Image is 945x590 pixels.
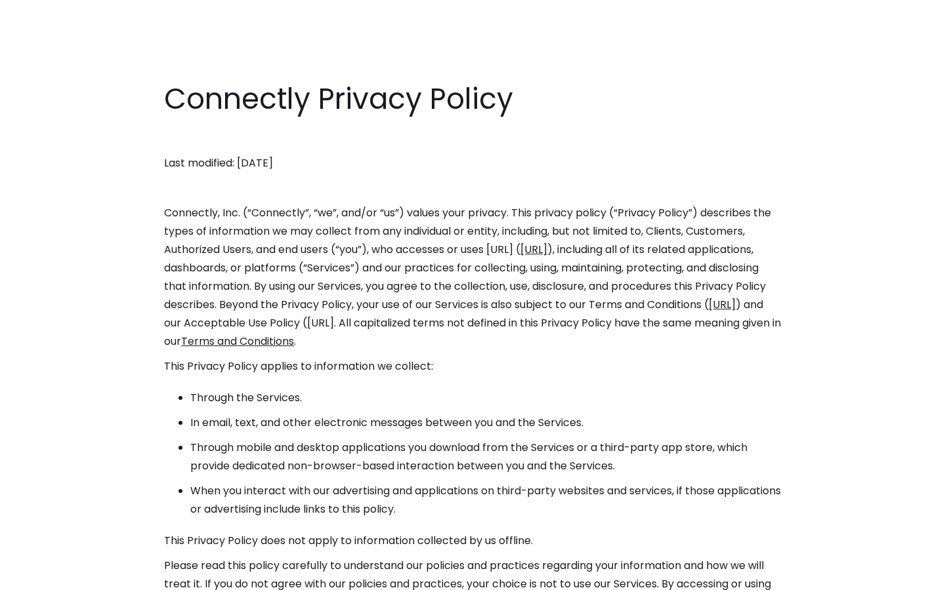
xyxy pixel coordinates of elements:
[164,79,781,119] h1: Connectly Privacy Policy
[190,414,781,432] li: In email, text, and other electronic messages between you and the Services.
[164,129,781,147] p: ‍
[164,179,781,197] p: ‍
[164,357,781,376] p: This Privacy Policy applies to information we collect:
[190,482,781,519] li: When you interact with our advertising and applications on third-party websites and services, if ...
[26,567,79,585] ul: Language list
[190,389,781,407] li: Through the Services.
[164,154,781,172] p: Last modified: [DATE]
[709,297,736,312] a: [URL]
[190,439,781,475] li: Through mobile and desktop applications you download from the Services or a third-party app store...
[13,566,79,585] aside: Language selected: English
[164,204,781,351] p: Connectly, Inc. (“Connectly”, “we”, and/or “us”) values your privacy. This privacy policy (“Priva...
[520,242,547,257] a: [URL]
[181,334,294,349] a: Terms and Conditions
[164,532,781,550] p: This Privacy Policy does not apply to information collected by us offline.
